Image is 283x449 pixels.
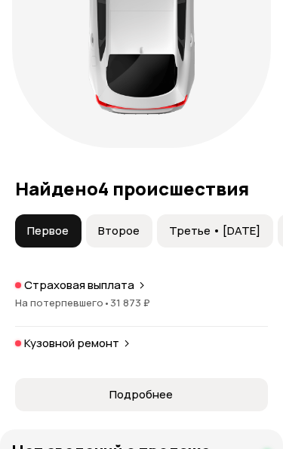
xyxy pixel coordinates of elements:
button: Первое [15,214,82,248]
span: Первое [27,223,69,238]
span: • [103,296,110,309]
span: Третье • [DATE] [169,223,260,238]
p: Кузовной ремонт [24,336,119,351]
span: На потерпевшего [15,296,110,309]
button: Третье • [DATE] [157,214,273,248]
p: Страховая выплата [24,278,134,293]
span: Второе [98,223,140,238]
button: Второе [86,214,152,248]
span: Подробнее [109,387,173,402]
h3: Найдено 4 происшествия [15,178,268,199]
button: Подробнее [15,378,268,411]
span: 31 873 ₽ [110,296,150,309]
